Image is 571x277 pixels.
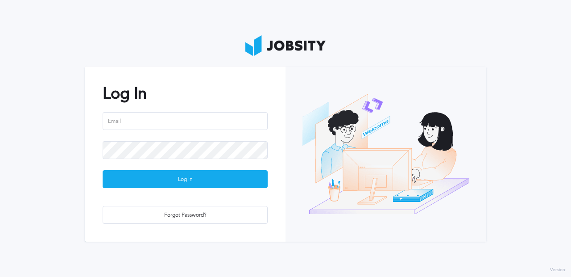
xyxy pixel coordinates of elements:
[103,84,268,103] h2: Log In
[103,206,268,224] button: Forgot Password?
[103,206,267,224] div: Forgot Password?
[103,171,267,189] div: Log In
[103,112,268,130] input: Email
[103,170,268,188] button: Log In
[550,268,567,273] label: Version:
